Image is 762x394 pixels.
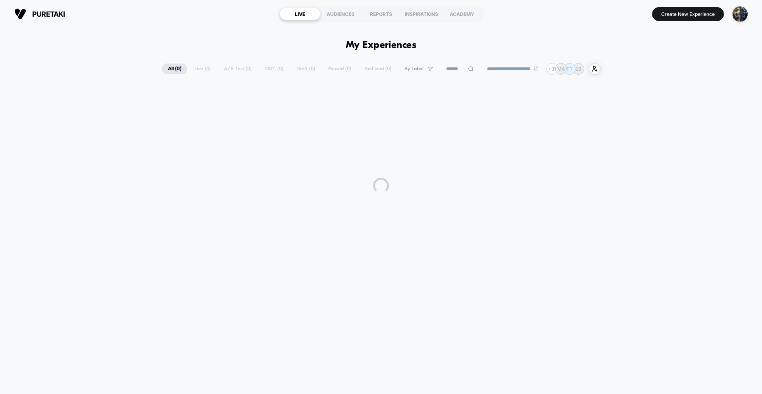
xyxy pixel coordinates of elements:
img: end [533,66,538,71]
button: ppic [730,6,750,22]
p: TT [566,66,573,72]
div: AUDIENCES [320,8,361,20]
h1: My Experiences [346,40,417,51]
div: ACADEMY [442,8,482,20]
span: All ( 0 ) [162,63,187,74]
span: puretaki [32,10,65,18]
img: ppic [732,6,748,22]
div: + 31 [546,63,558,75]
button: puretaki [12,8,67,20]
img: Visually logo [14,8,26,20]
p: MA [557,66,565,72]
span: By Label [404,66,423,72]
div: LIVE [280,8,320,20]
div: REPORTS [361,8,401,20]
div: INSPIRATIONS [401,8,442,20]
p: EB [575,66,581,72]
button: Create New Experience [652,7,724,21]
